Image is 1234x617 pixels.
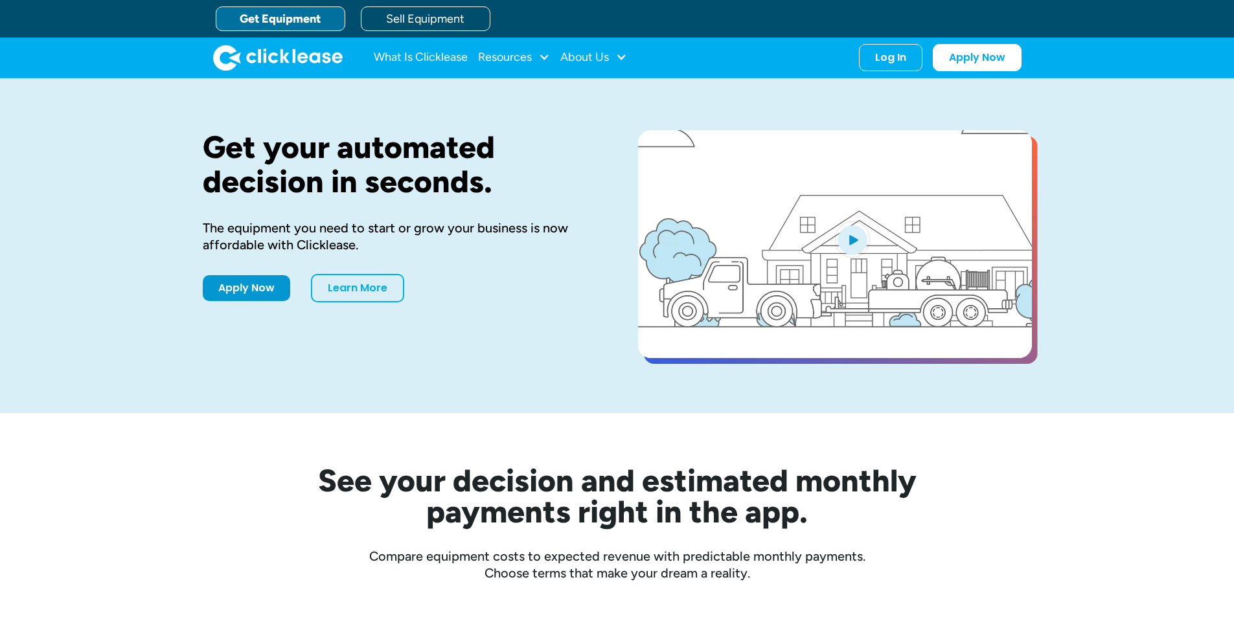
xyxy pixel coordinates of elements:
[311,274,404,302] a: Learn More
[875,51,906,64] div: Log In
[203,275,290,301] a: Apply Now
[213,45,343,71] img: Clicklease logo
[560,45,627,71] div: About Us
[203,548,1032,581] div: Compare equipment costs to expected revenue with predictable monthly payments. Choose terms that ...
[835,221,870,258] img: Blue play button logo on a light blue circular background
[216,6,345,31] a: Get Equipment
[638,130,1032,358] a: open lightbox
[203,130,597,199] h1: Get your automated decision in seconds.
[933,44,1022,71] a: Apply Now
[255,465,980,527] h2: See your decision and estimated monthly payments right in the app.
[361,6,490,31] a: Sell Equipment
[203,219,597,253] div: The equipment you need to start or grow your business is now affordable with Clicklease.
[478,45,550,71] div: Resources
[374,45,468,71] a: What Is Clicklease
[213,45,343,71] a: home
